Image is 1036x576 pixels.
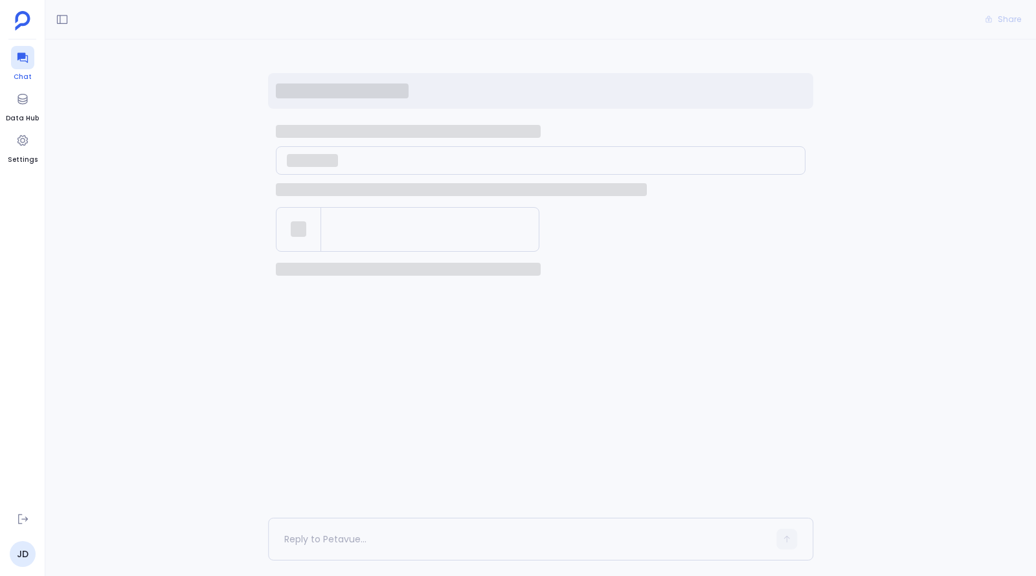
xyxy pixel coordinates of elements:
img: petavue logo [15,11,30,30]
span: Settings [8,155,38,165]
a: Data Hub [6,87,39,124]
span: Chat [11,72,34,82]
a: JD [10,541,36,567]
a: Settings [8,129,38,165]
a: Chat [11,46,34,82]
span: Data Hub [6,113,39,124]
